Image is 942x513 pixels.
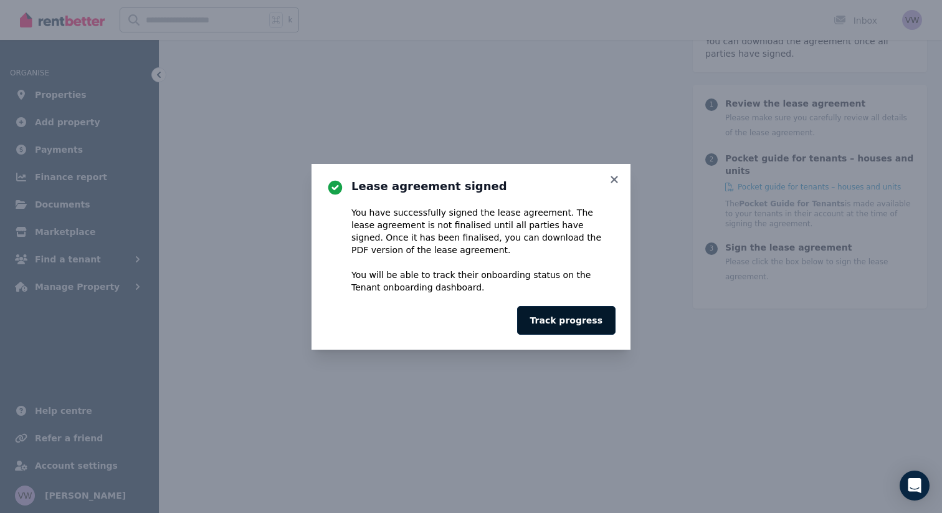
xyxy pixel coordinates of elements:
[351,179,616,194] h3: Lease agreement signed
[351,220,584,242] span: not finalised until all parties have signed
[351,269,616,294] p: You will be able to track their onboarding status on the Tenant onboarding dashboard.
[517,306,616,335] button: Track progress
[900,471,930,501] div: Open Intercom Messenger
[351,206,616,294] div: You have successfully signed the lease agreement. The lease agreement is . Once it has been final...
